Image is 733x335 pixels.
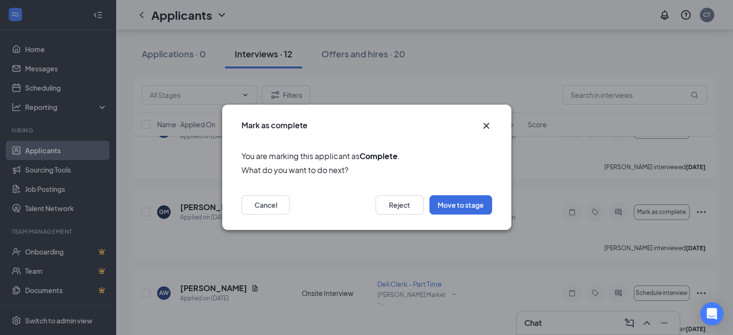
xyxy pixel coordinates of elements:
div: Open Intercom Messenger [700,302,723,325]
button: Reject [375,196,424,215]
button: Close [480,120,492,132]
svg: Cross [480,120,492,132]
b: Complete [360,151,398,161]
button: Move to stage [429,196,492,215]
span: You are marking this applicant as . [241,150,492,162]
h3: Mark as complete [241,120,307,131]
span: What do you want to do next? [241,164,492,176]
button: Cancel [241,196,290,215]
